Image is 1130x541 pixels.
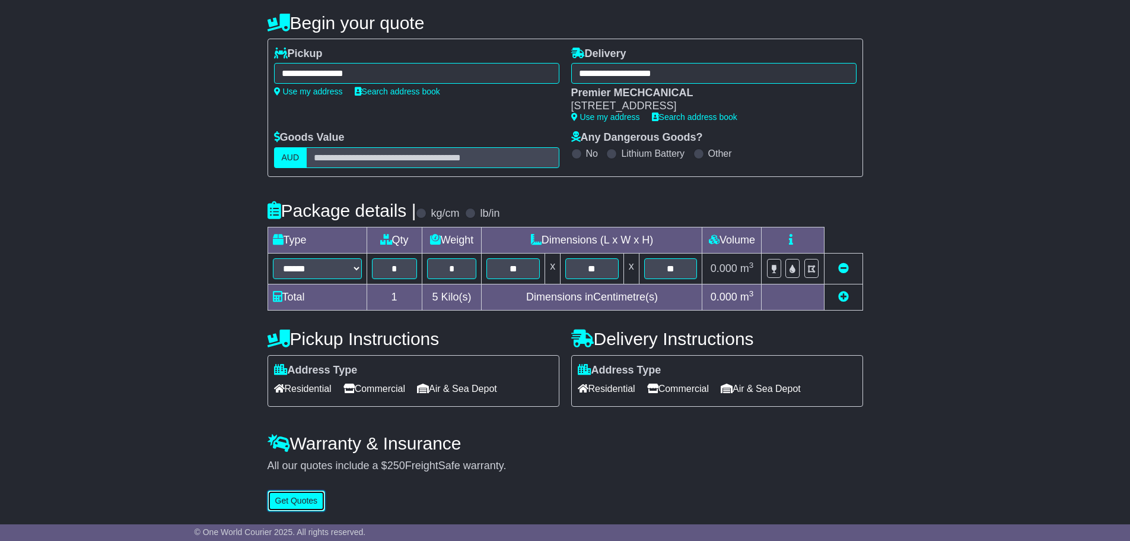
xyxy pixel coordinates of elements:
div: All our quotes include a $ FreightSafe warranty. [268,460,863,473]
label: Lithium Battery [621,148,685,159]
button: Get Quotes [268,491,326,511]
span: m [740,291,754,303]
td: Total [268,284,367,310]
td: x [623,253,639,284]
span: Residential [578,379,635,398]
a: Search address book [355,87,440,96]
sup: 3 [749,289,754,298]
label: AUD [274,147,307,168]
span: © One World Courier 2025. All rights reserved. [195,527,366,537]
span: Residential [274,379,332,398]
h4: Begin your quote [268,13,863,33]
label: Delivery [571,48,626,61]
div: Premier MECHCANICAL [571,87,845,100]
td: x [545,253,561,284]
span: Air & Sea Depot [417,379,497,398]
td: Volume [702,227,762,253]
a: Search address book [652,112,737,122]
td: Qty [367,227,422,253]
span: 0.000 [711,291,737,303]
label: Any Dangerous Goods? [571,131,703,144]
span: Air & Sea Depot [721,379,801,398]
a: Use my address [274,87,343,96]
span: 250 [387,460,405,472]
label: kg/cm [431,207,459,220]
td: 1 [367,284,422,310]
label: lb/in [480,207,499,220]
h4: Pickup Instructions [268,329,559,349]
h4: Package details | [268,201,416,220]
h4: Delivery Instructions [571,329,863,349]
td: Dimensions in Centimetre(s) [482,284,702,310]
div: [STREET_ADDRESS] [571,100,845,113]
label: Address Type [578,364,661,377]
label: Other [708,148,732,159]
td: Dimensions (L x W x H) [482,227,702,253]
label: Pickup [274,48,323,61]
td: Kilo(s) [422,284,482,310]
a: Remove this item [838,262,849,274]
td: Type [268,227,367,253]
label: Goods Value [274,131,345,144]
h4: Warranty & Insurance [268,434,863,453]
span: m [740,262,754,274]
sup: 3 [749,261,754,270]
label: No [586,148,598,159]
span: 5 [432,291,438,303]
span: 0.000 [711,262,737,274]
span: Commercial [647,379,709,398]
span: Commercial [343,379,405,398]
a: Add new item [838,291,849,303]
label: Address Type [274,364,358,377]
td: Weight [422,227,482,253]
a: Use my address [571,112,640,122]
